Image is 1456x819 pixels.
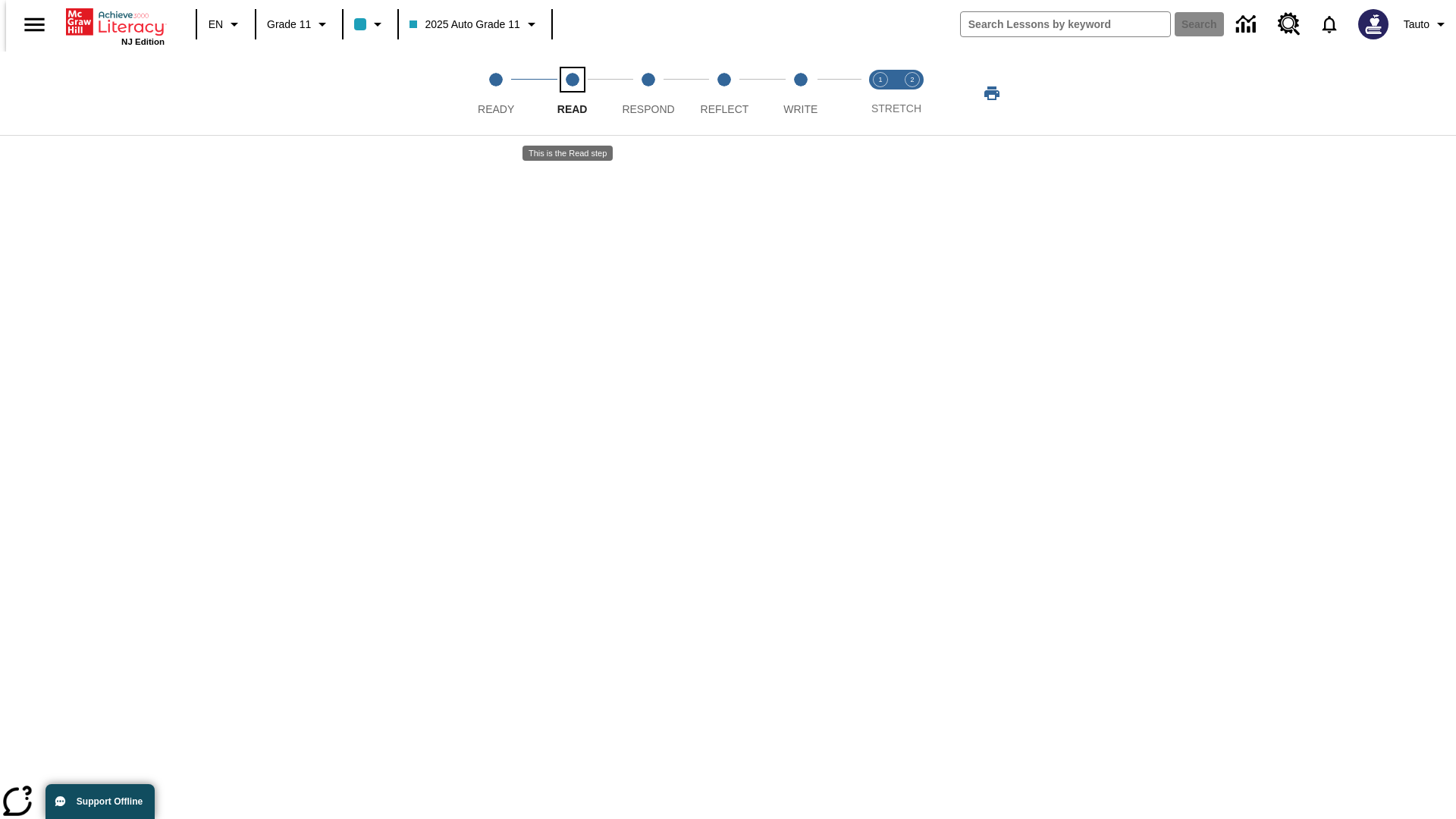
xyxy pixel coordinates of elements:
button: Open side menu [12,2,57,47]
button: Class color is light blue. Change class color [348,11,393,38]
button: Stretch Read step 1 of 2 [858,52,902,135]
span: Respond [622,103,674,115]
text: 2 [910,76,914,83]
a: Resource Center, Will open in new tab [1269,4,1310,45]
span: EN [209,17,223,33]
span: STRETCH [871,102,921,115]
button: Read step 2 of 5 [528,52,616,135]
button: Stretch Respond step 2 of 2 [890,52,934,135]
span: Read [557,103,588,115]
text: 1 [878,76,882,83]
button: Profile/Settings [1398,11,1456,38]
span: Write [783,103,817,115]
span: 2025 Auto Grade 11 [409,17,519,33]
span: NJ Edition [121,37,165,46]
span: Tauto [1404,17,1429,33]
span: Grade 11 [267,17,311,33]
img: Avatar [1358,9,1389,39]
span: Support Offline [77,796,143,807]
button: Language: EN, Select a language [202,11,250,38]
button: Print [968,80,1016,107]
span: Ready [478,103,514,115]
button: Grade: Grade 11, Select a grade [261,11,337,38]
div: This is the Read step [522,146,613,161]
button: Class: 2025 Auto Grade 11, Select your class [403,11,546,38]
div: Home [66,5,165,46]
button: Reflect step 4 of 5 [680,52,768,135]
button: Select a new avatar [1349,5,1398,44]
button: Respond step 3 of 5 [604,52,692,135]
button: Ready step 1 of 5 [452,52,540,135]
input: search field [961,12,1170,36]
a: Data Center [1227,4,1269,45]
button: Write step 5 of 5 [757,52,845,135]
span: Reflect [701,103,749,115]
button: Support Offline [45,784,155,819]
a: Notifications [1310,5,1349,44]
